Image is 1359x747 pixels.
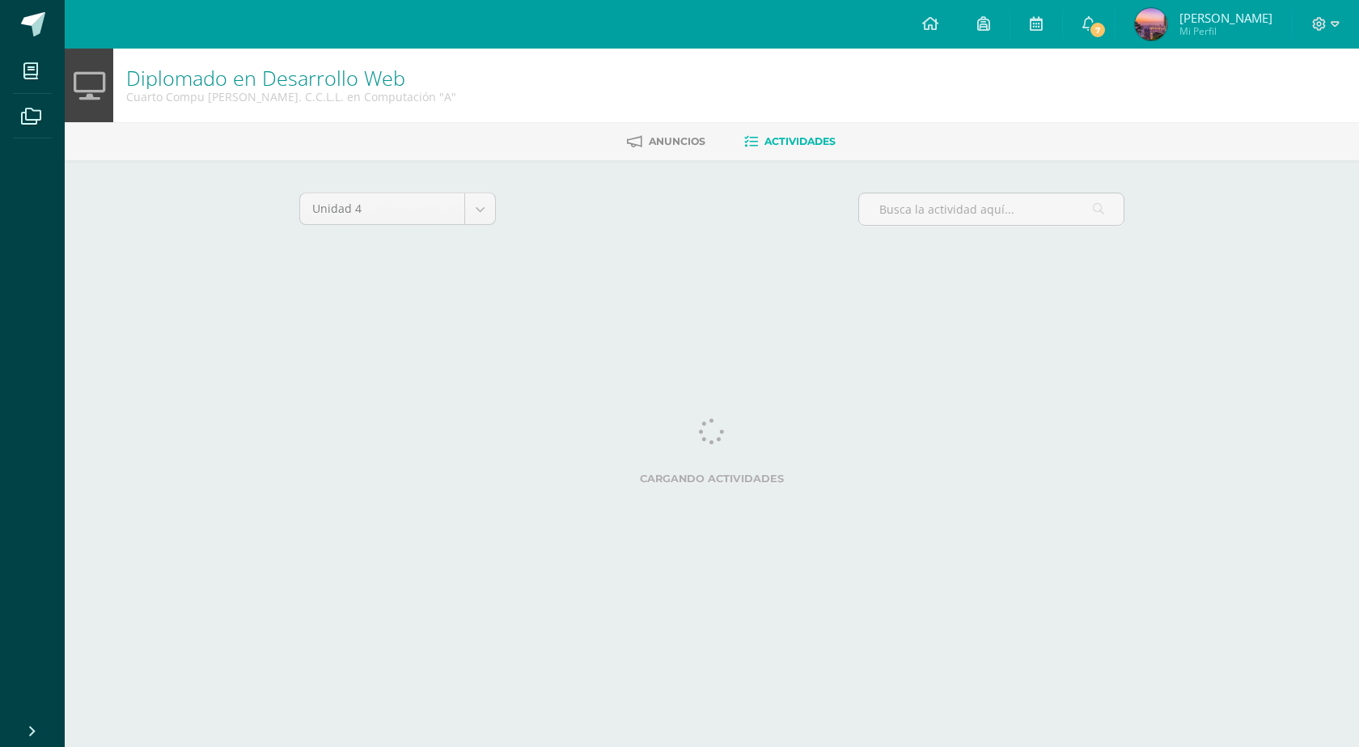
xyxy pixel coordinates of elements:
[300,193,495,224] a: Unidad 4
[744,129,836,155] a: Actividades
[299,473,1124,485] label: Cargando actividades
[627,129,705,155] a: Anuncios
[764,135,836,147] span: Actividades
[1179,24,1272,38] span: Mi Perfil
[1135,8,1167,40] img: e6de92021d53076b3db2264f1bf49c10.png
[1179,10,1272,26] span: [PERSON_NAME]
[126,64,405,91] a: Diplomado en Desarrollo Web
[859,193,1124,225] input: Busca la actividad aquí...
[126,66,456,89] h1: Diplomado en Desarrollo Web
[126,89,456,104] div: Cuarto Compu Bach. C.C.L.L. en Computación 'A'
[649,135,705,147] span: Anuncios
[1089,21,1107,39] span: 7
[312,193,452,224] span: Unidad 4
